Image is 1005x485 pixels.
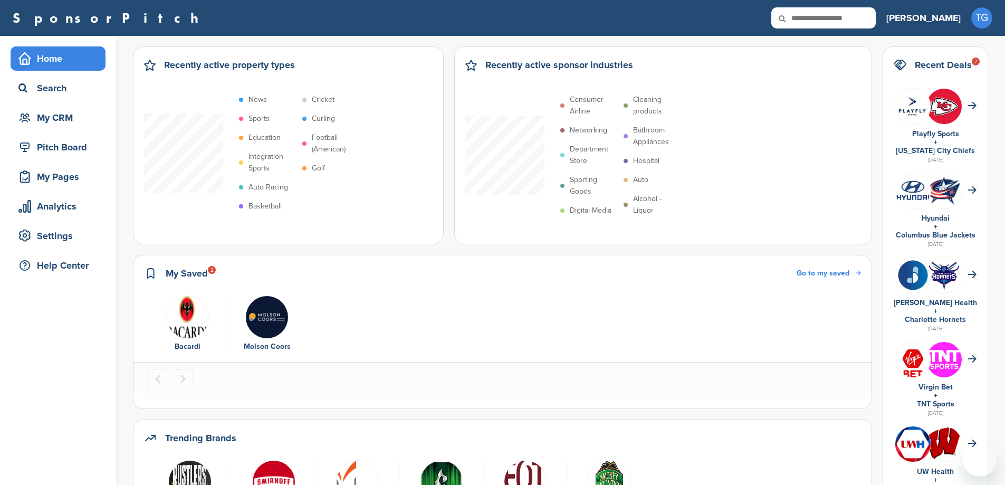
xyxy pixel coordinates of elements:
p: Football (American) [312,132,360,155]
img: Open uri20141112 64162 w7v9zj?1415805765 [926,427,962,461]
p: Auto Racing [248,182,288,193]
h2: Trending Brands [165,431,236,445]
p: Curling [312,113,335,125]
h2: Recent Deals [915,58,972,72]
div: 7 [972,58,980,65]
a: Search [11,76,106,100]
a: Charlotte Hornets [905,315,966,324]
img: Data [166,296,209,339]
h2: My Saved [166,266,208,281]
a: TNT Sports [917,400,954,408]
img: Qiv8dqs7 400x400 [926,342,962,377]
a: + [934,222,937,231]
p: Bathroom Appliances [633,125,682,148]
p: Auto [633,174,648,186]
button: Next slide [173,369,193,389]
img: Images (26) [895,342,931,385]
span: Go to my saved [797,269,849,278]
a: UW Health [917,467,954,476]
a: [US_STATE] City Chiefs [896,146,975,155]
p: Department Store [570,144,618,167]
p: Sports [248,113,270,125]
div: [DATE] [894,408,977,418]
a: Settings [11,224,106,248]
img: Molson coors logo [245,296,289,339]
p: Digital Media [570,205,611,216]
img: Tbqh4hox 400x400 [926,89,962,124]
p: Hospital [633,155,659,167]
a: Molson coors logo Molson Coors [233,296,301,353]
img: Screen shot 2016 08 15 at 1.23.01 pm [895,179,931,202]
div: [DATE] [894,155,977,165]
a: + [934,307,937,316]
p: Networking [570,125,607,136]
div: Analytics [16,197,106,216]
div: [DATE] [894,240,977,249]
p: Consumer Airline [570,94,618,117]
a: Help Center [11,253,106,278]
p: Basketball [248,201,282,212]
a: Columbus Blue Jackets [896,231,975,240]
h2: Recently active sponsor industries [485,58,633,72]
p: Education [248,132,281,144]
div: Help Center [16,256,106,275]
a: + [934,391,937,400]
a: + [934,138,937,147]
p: Cricket [312,94,334,106]
span: TG [971,7,992,28]
div: [DATE] [894,324,977,334]
a: Virgin Bet [918,383,953,392]
p: Cleaning products [633,94,682,117]
div: 1 of 2 [148,296,227,353]
img: Cap rx logo [895,258,931,293]
h3: [PERSON_NAME] [886,11,961,25]
p: Sporting Goods [570,174,618,197]
div: 2 [208,266,216,274]
p: Alcohol - Liquor [633,193,682,216]
h2: Recently active property types [164,58,295,72]
img: Open uri20141112 64162 gkv2an?1415811476 [926,258,962,292]
img: 82plgaic 400x400 [895,426,931,462]
a: My CRM [11,106,106,130]
a: [PERSON_NAME] Health [894,298,977,307]
p: News [248,94,267,106]
a: Go to my saved [797,268,861,279]
div: Settings [16,226,106,245]
div: Bacardi [154,341,222,353]
a: My Pages [11,165,106,189]
button: Previous slide [148,369,168,389]
a: Pitch Board [11,135,106,159]
a: Data Bacardi [154,296,222,353]
div: 2 of 2 [227,296,307,353]
img: Open uri20141112 64162 6w5wq4?1415811489 [926,175,962,206]
a: Hyundai [922,214,950,223]
div: My Pages [16,167,106,186]
div: Search [16,79,106,98]
iframe: Button to launch messaging window [963,443,997,477]
a: Home [11,46,106,71]
div: Molson Coors [233,341,301,353]
div: Home [16,49,106,68]
a: [PERSON_NAME] [886,6,961,30]
p: Integration - Sports [248,151,297,174]
div: Pitch Board [16,138,106,157]
p: Golf [312,163,325,174]
a: Playfly Sports [912,129,959,138]
img: P2pgsm4u 400x400 [895,89,931,124]
a: + [934,476,937,484]
div: My CRM [16,108,106,127]
a: Analytics [11,194,106,218]
a: SponsorPitch [13,11,205,25]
